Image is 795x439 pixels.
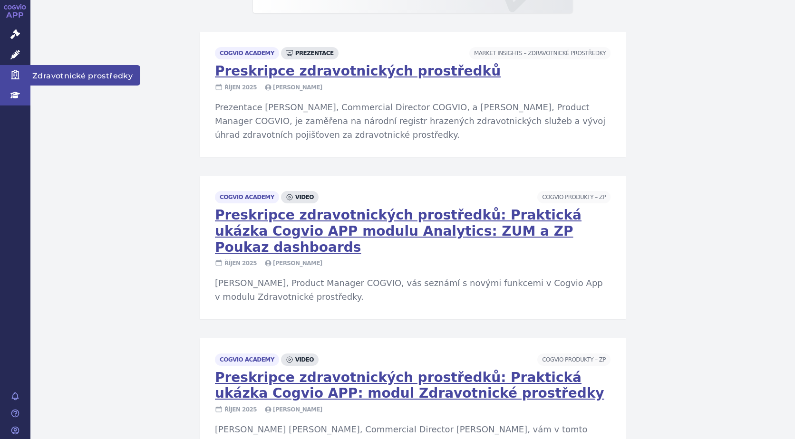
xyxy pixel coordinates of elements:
[264,259,322,267] span: [PERSON_NAME]
[215,47,279,59] span: cogvio academy
[264,83,322,92] span: [PERSON_NAME]
[281,353,319,366] span: video
[537,353,611,366] span: COGVIO Produkty –⁠ ZP
[215,100,611,142] p: Prezentace [PERSON_NAME], Commercial Director COGVIO, a [PERSON_NAME], Product Manager COGVIO, je...
[30,65,140,85] span: Zdravotnické prostředky
[215,405,257,414] span: říjen 2025
[281,191,319,203] span: video
[537,191,611,203] span: COGVIO Produkty –⁠ ZP
[215,370,604,401] a: Preskripce zdravotnických prostředků: Praktická ukázka Cogvio APP: modul Zdravotnické prostředky
[215,63,501,79] a: Preskripce zdravotnických prostředků
[215,353,279,366] span: cogvio academy
[215,207,582,255] a: Preskripce zdravotnických prostředků: Praktická ukázka Cogvio APP modulu Analytics: ZUM a ZP Pouk...
[215,259,257,267] span: říjen 2025
[281,47,339,59] span: prezentace
[215,276,611,304] p: [PERSON_NAME], Product Manager COGVIO, vás seznámí s novými funkcemi v Cogvio App v modulu Zdravo...
[469,47,611,59] span: Market Insights –⁠ Zdravotnické prostředky
[264,405,322,414] span: [PERSON_NAME]
[215,83,257,92] span: říjen 2025
[215,191,279,203] span: cogvio academy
